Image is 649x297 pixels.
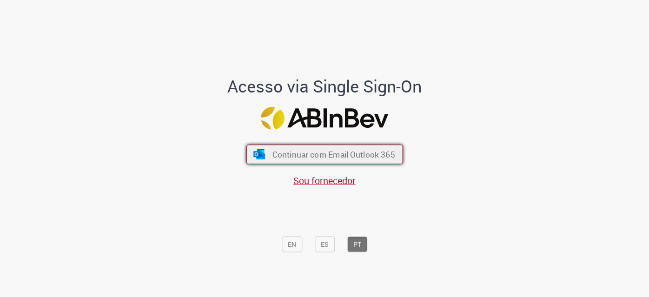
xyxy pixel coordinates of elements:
button: EN [282,237,302,252]
span: Continuar com Email Outlook 365 [272,149,395,160]
button: ícone Azure/Microsoft 360 Continuar com Email Outlook 365 [246,145,403,165]
button: PT [347,237,367,252]
a: Sou fornecedor [293,174,356,186]
img: Logo ABInBev [261,106,388,129]
button: ES [315,237,335,252]
img: ícone Azure/Microsoft 360 [252,149,266,159]
h1: Acesso via Single Sign-On [196,77,454,96]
